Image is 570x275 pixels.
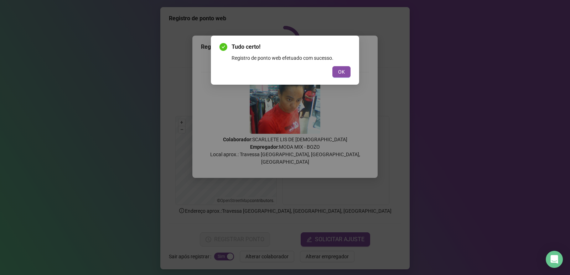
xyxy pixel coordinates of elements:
div: Open Intercom Messenger [546,251,563,268]
div: Registro de ponto web efetuado com sucesso. [232,54,351,62]
button: OK [332,66,351,78]
span: Tudo certo! [232,43,351,51]
span: OK [338,68,345,76]
span: check-circle [219,43,227,51]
